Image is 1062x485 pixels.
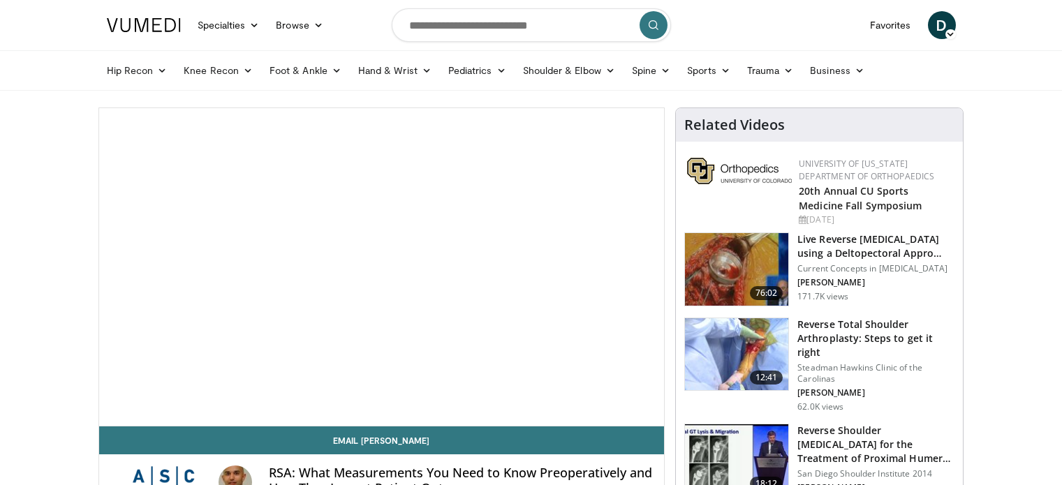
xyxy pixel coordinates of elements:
a: 20th Annual CU Sports Medicine Fall Symposium [799,184,922,212]
h3: Reverse Shoulder [MEDICAL_DATA] for the Treatment of Proximal Humeral … [797,424,954,465]
img: VuMedi Logo [107,18,181,32]
a: 12:41 Reverse Total Shoulder Arthroplasty: Steps to get it right Steadman Hawkins Clinic of the C... [684,318,954,412]
a: 76:02 Live Reverse [MEDICAL_DATA] using a Deltopectoral Appro… Current Concepts in [MEDICAL_DATA]... [684,232,954,306]
a: Spine [624,57,679,84]
a: Hand & Wrist [350,57,440,84]
a: Trauma [739,57,802,84]
p: [PERSON_NAME] [797,387,954,398]
img: 326034_0000_1.png.150x105_q85_crop-smart_upscale.jpg [685,318,788,391]
a: University of [US_STATE] Department of Orthopaedics [799,158,934,182]
input: Search topics, interventions [392,8,671,42]
a: Hip Recon [98,57,176,84]
p: [PERSON_NAME] [797,277,954,288]
a: Business [802,57,873,84]
a: Shoulder & Elbow [515,57,624,84]
a: Pediatrics [440,57,515,84]
div: [DATE] [799,214,952,226]
span: 12:41 [750,371,783,385]
p: Steadman Hawkins Clinic of the Carolinas [797,362,954,385]
span: 76:02 [750,286,783,300]
a: Foot & Ankle [261,57,350,84]
a: D [928,11,956,39]
a: Browse [267,11,332,39]
img: 684033_3.png.150x105_q85_crop-smart_upscale.jpg [685,233,788,306]
img: 355603a8-37da-49b6-856f-e00d7e9307d3.png.150x105_q85_autocrop_double_scale_upscale_version-0.2.png [687,158,792,184]
h3: Live Reverse [MEDICAL_DATA] using a Deltopectoral Appro… [797,232,954,260]
a: Favorites [862,11,920,39]
h3: Reverse Total Shoulder Arthroplasty: Steps to get it right [797,318,954,359]
p: 62.0K views [797,401,843,412]
h4: Related Videos [684,117,785,133]
a: Sports [679,57,739,84]
a: Specialties [189,11,268,39]
p: San Diego Shoulder Institute 2014 [797,468,954,479]
a: Knee Recon [175,57,261,84]
video-js: Video Player [99,108,665,426]
a: Email [PERSON_NAME] [99,426,665,454]
p: Current Concepts in [MEDICAL_DATA] [797,263,954,274]
p: 171.7K views [797,291,848,302]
